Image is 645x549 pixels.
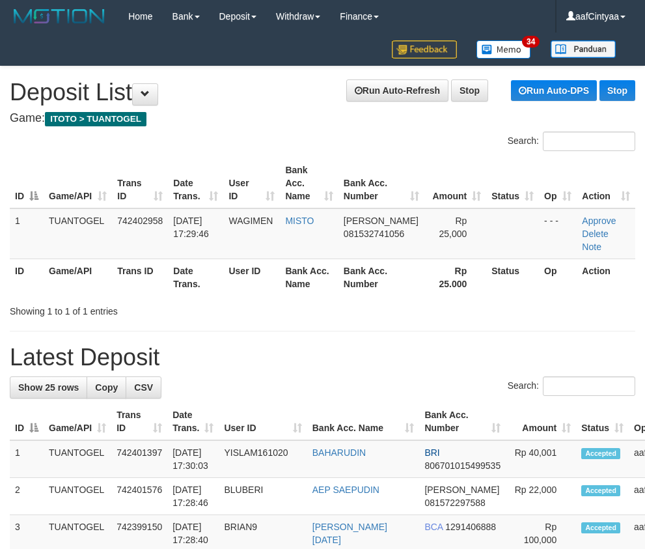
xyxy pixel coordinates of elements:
a: Delete [582,229,608,239]
label: Search: [508,132,635,151]
th: Bank Acc. Number: activate to sort column ascending [419,403,506,440]
span: [PERSON_NAME] [424,485,499,495]
a: Stop [451,79,488,102]
th: Trans ID: activate to sort column ascending [112,158,168,208]
span: ITOTO > TUANTOGEL [45,112,146,126]
th: Amount: activate to sort column ascending [506,403,576,440]
span: [PERSON_NAME] [344,216,419,226]
td: Rp 22,000 [506,478,576,515]
img: Feedback.jpg [392,40,457,59]
img: panduan.png [551,40,616,58]
input: Search: [543,376,635,396]
th: Action [577,259,635,296]
span: CSV [134,382,153,393]
a: MISTO [285,216,314,226]
td: [DATE] 17:30:03 [167,440,219,478]
label: Search: [508,376,635,396]
th: Bank Acc. Name: activate to sort column ascending [280,158,338,208]
a: Show 25 rows [10,376,87,399]
span: Accepted [581,485,620,496]
th: Op: activate to sort column ascending [539,158,577,208]
th: Game/API: activate to sort column ascending [44,158,112,208]
span: 742402958 [117,216,163,226]
span: Rp 25,000 [439,216,467,239]
th: Game/API: activate to sort column ascending [44,403,111,440]
th: Trans ID [112,259,168,296]
span: Accepted [581,448,620,459]
td: 1 [10,208,44,259]
th: User ID: activate to sort column ascending [223,158,280,208]
th: Game/API [44,259,112,296]
td: 2 [10,478,44,515]
span: Copy 081532741056 to clipboard [344,229,404,239]
th: User ID: activate to sort column ascending [219,403,307,440]
span: Copy 806701015499535 to clipboard [424,460,501,471]
th: Date Trans. [168,259,223,296]
td: TUANTOGEL [44,440,111,478]
a: Approve [582,216,616,226]
span: BRI [424,447,439,458]
span: Copy [95,382,118,393]
td: Rp 40,001 [506,440,576,478]
td: 742401397 [111,440,167,478]
th: Date Trans.: activate to sort column ascending [168,158,223,208]
td: TUANTOGEL [44,208,112,259]
a: [PERSON_NAME][DATE] [312,522,387,545]
a: Run Auto-Refresh [346,79,448,102]
a: Note [582,242,601,252]
th: Trans ID: activate to sort column ascending [111,403,167,440]
span: 34 [522,36,540,48]
td: BLUBERI [219,478,307,515]
th: Op [539,259,577,296]
td: 742401576 [111,478,167,515]
td: - - - [539,208,577,259]
th: Amount: activate to sort column ascending [424,158,486,208]
span: Copy 1291406888 to clipboard [445,522,496,532]
span: [DATE] 17:29:46 [173,216,209,239]
th: Date Trans.: activate to sort column ascending [167,403,219,440]
th: Action: activate to sort column ascending [577,158,635,208]
span: Show 25 rows [18,382,79,393]
th: User ID [223,259,280,296]
td: YISLAM161020 [219,440,307,478]
span: Copy 081572297588 to clipboard [424,498,485,508]
th: Rp 25.000 [424,259,486,296]
th: ID: activate to sort column descending [10,158,44,208]
a: Stop [599,80,635,101]
a: BAHARUDIN [312,447,366,458]
th: ID: activate to sort column descending [10,403,44,440]
td: [DATE] 17:28:46 [167,478,219,515]
td: TUANTOGEL [44,478,111,515]
span: Accepted [581,522,620,533]
th: Bank Acc. Number [338,259,424,296]
img: Button%20Memo.svg [476,40,531,59]
th: ID [10,259,44,296]
th: Status: activate to sort column ascending [486,158,539,208]
th: Status: activate to sort column ascending [576,403,629,440]
a: AEP SAEPUDIN [312,485,379,495]
th: Bank Acc. Name: activate to sort column ascending [307,403,420,440]
img: MOTION_logo.png [10,7,109,26]
td: 1 [10,440,44,478]
a: 34 [467,33,541,66]
div: Showing 1 to 1 of 1 entries [10,300,259,318]
a: CSV [126,376,161,399]
h4: Game: [10,112,635,125]
h1: Deposit List [10,79,635,106]
input: Search: [543,132,635,151]
h1: Latest Deposit [10,345,635,371]
th: Bank Acc. Name [280,259,338,296]
span: BCA [424,522,443,532]
th: Status [486,259,539,296]
a: Run Auto-DPS [511,80,597,101]
th: Bank Acc. Number: activate to sort column ascending [338,158,424,208]
span: WAGIMEN [228,216,273,226]
a: Copy [87,376,126,399]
